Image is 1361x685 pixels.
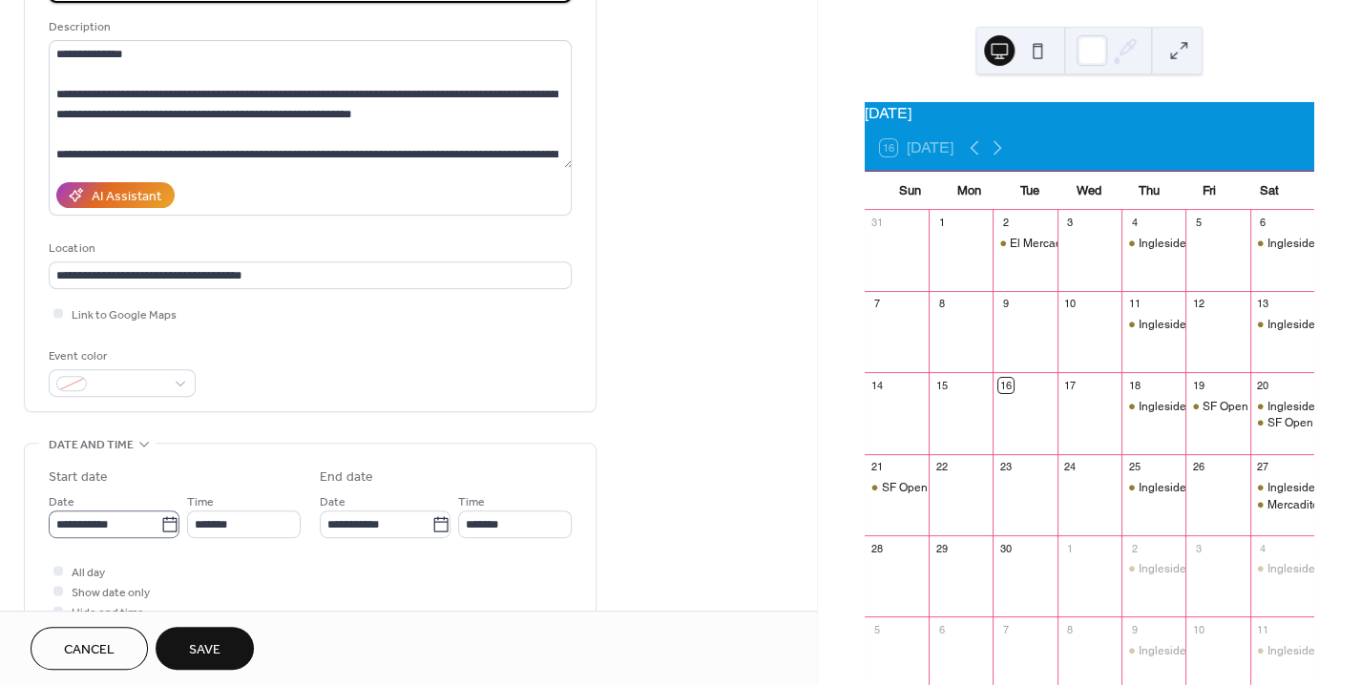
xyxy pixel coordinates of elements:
[1127,378,1141,392] div: 18
[1191,216,1205,230] div: 5
[1121,317,1185,333] div: Ingleside Weekly Pick-Up: Thursday
[56,182,175,208] button: AI Assistant
[934,216,949,230] div: 1
[870,378,885,392] div: 14
[49,492,74,512] span: Date
[1139,399,1311,415] div: Ingleside Weekly Pick-Up: [DATE]
[880,172,940,210] div: Sun
[870,460,885,474] div: 21
[1179,172,1239,210] div: Fri
[72,583,150,603] span: Show date only
[1191,460,1205,474] div: 26
[49,239,568,259] div: Location
[998,460,1013,474] div: 23
[458,492,485,512] span: Time
[934,460,949,474] div: 22
[934,541,949,555] div: 29
[1059,172,1120,210] div: Wed
[998,297,1013,311] div: 9
[1139,236,1311,252] div: Ingleside Weekly Pick-Up: [DATE]
[49,17,568,37] div: Description
[1127,541,1141,555] div: 2
[72,563,105,583] span: All day
[92,187,161,207] div: AI Assistant
[1239,172,1299,210] div: Sat
[1121,480,1185,496] div: Ingleside Weekly Pick-Up: Thursday
[999,172,1059,210] div: Tue
[1250,317,1314,333] div: Ingleside Weekly Pick-Up: Saturdays
[1139,317,1311,333] div: Ingleside Weekly Pick-Up: [DATE]
[934,622,949,636] div: 6
[1063,622,1078,636] div: 8
[1256,378,1270,392] div: 20
[993,236,1057,252] div: El Mercadito - Mercadito Saturday – Latino Heritage Month Finale
[1127,460,1141,474] div: 25
[1139,561,1311,577] div: Ingleside Weekly Pick-Up: [DATE]
[1250,399,1314,415] div: Ingleside Weekly Pick-Up: Saturdays
[939,172,999,210] div: Mon
[1250,415,1314,431] div: SF Open Studios – Ocean Avenue Association Venue
[1063,460,1078,474] div: 24
[49,346,192,366] div: Event color
[64,640,115,660] span: Cancel
[1121,643,1185,659] div: Ingleside Weekly Pick-Up: Thursday
[320,467,373,488] div: End date
[998,622,1013,636] div: 7
[865,480,929,496] div: SF Open Studios – Ocean Avenue Association Venue
[1191,622,1205,636] div: 10
[1191,378,1205,392] div: 19
[998,378,1013,392] div: 16
[1121,399,1185,415] div: Ingleside Weekly Pick-Up: Thursday
[1191,297,1205,311] div: 12
[934,297,949,311] div: 8
[1250,497,1314,513] div: Mercadito Saturdays - DJs | $8 Margaritas | $3 Tacos
[1256,541,1270,555] div: 4
[1010,236,1337,252] div: El Mercadito - Mercadito [DATE] – Latino Heritage Month Finale
[1256,216,1270,230] div: 6
[1250,643,1314,659] div: Ingleside Weekly Pick-Up: Saturdays
[1063,297,1078,311] div: 10
[49,435,134,455] span: Date and time
[72,305,177,325] span: Link to Google Maps
[1191,541,1205,555] div: 3
[1127,297,1141,311] div: 11
[1250,236,1314,252] div: Ingleside Weekly Pick-Up: Saturdays
[1256,297,1270,311] div: 13
[870,541,885,555] div: 28
[189,640,220,660] span: Save
[870,216,885,230] div: 31
[1185,399,1249,415] div: SF Open Studios – Ocean Avenue Association Venue
[1127,216,1141,230] div: 4
[1250,480,1314,496] div: Ingleside Weekly Pick-Up: Saturdays
[156,627,254,670] button: Save
[1120,172,1180,210] div: Thu
[882,480,1158,496] div: SF Open Studios – Ocean Avenue Association Venue
[1063,541,1078,555] div: 1
[1139,643,1311,659] div: Ingleside Weekly Pick-Up: [DATE]
[49,467,108,488] div: Start date
[1121,236,1185,252] div: Ingleside Weekly Pick-Up: Thursday
[1063,378,1078,392] div: 17
[998,541,1013,555] div: 30
[72,603,144,623] span: Hide end time
[1127,622,1141,636] div: 9
[1256,460,1270,474] div: 27
[320,492,345,512] span: Date
[187,492,214,512] span: Time
[1063,216,1078,230] div: 3
[31,627,148,670] button: Cancel
[865,102,1314,125] div: [DATE]
[1256,622,1270,636] div: 11
[870,297,885,311] div: 7
[998,216,1013,230] div: 2
[1121,561,1185,577] div: Ingleside Weekly Pick-Up: Thursday
[1250,561,1314,577] div: Ingleside Weekly Pick-Up: Saturdays
[1139,480,1311,496] div: Ingleside Weekly Pick-Up: [DATE]
[870,622,885,636] div: 5
[934,378,949,392] div: 15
